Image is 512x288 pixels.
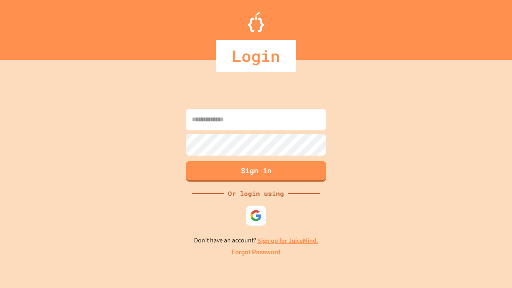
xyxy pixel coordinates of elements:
[250,210,262,222] img: google-icon.svg
[216,40,296,72] div: Login
[224,189,288,198] div: Or login using
[232,248,280,257] a: Forgot Password
[194,236,318,246] p: Don't have an account?
[258,236,318,245] a: Sign up for JuiceMind.
[248,12,264,32] img: Logo.svg
[186,161,326,182] button: Sign in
